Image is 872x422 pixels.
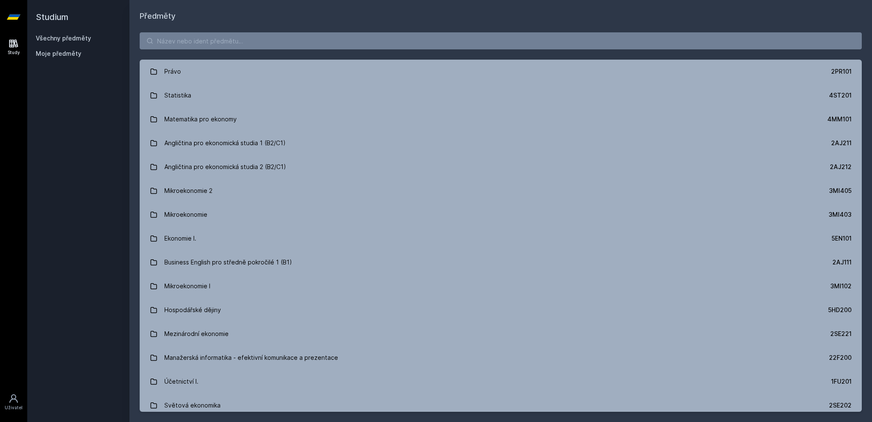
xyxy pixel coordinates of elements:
div: 2SE221 [830,330,852,338]
a: Účetnictví I. 1FU201 [140,370,862,393]
div: 3MI403 [829,210,852,219]
div: 2PR101 [831,67,852,76]
div: 2SE202 [829,401,852,410]
a: Mikroekonomie 2 3MI405 [140,179,862,203]
span: Moje předměty [36,49,81,58]
a: Angličtina pro ekonomická studia 2 (B2/C1) 2AJ212 [140,155,862,179]
div: Účetnictví I. [164,373,198,390]
div: Mikroekonomie [164,206,207,223]
div: Angličtina pro ekonomická studia 2 (B2/C1) [164,158,286,175]
div: Uživatel [5,405,23,411]
a: Manažerská informatika - efektivní komunikace a prezentace 22F200 [140,346,862,370]
div: Study [8,49,20,56]
div: 2AJ111 [832,258,852,267]
a: Angličtina pro ekonomická studia 1 (B2/C1) 2AJ211 [140,131,862,155]
div: 3MI102 [830,282,852,290]
a: Mikroekonomie I 3MI102 [140,274,862,298]
div: Manažerská informatika - efektivní komunikace a prezentace [164,349,338,366]
div: Mikroekonomie I [164,278,210,295]
a: Mezinárodní ekonomie 2SE221 [140,322,862,346]
a: Business English pro středně pokročilé 1 (B1) 2AJ111 [140,250,862,274]
div: Mezinárodní ekonomie [164,325,229,342]
a: Právo 2PR101 [140,60,862,83]
div: 2AJ212 [830,163,852,171]
div: 4ST201 [829,91,852,100]
div: Ekonomie I. [164,230,196,247]
div: 22F200 [829,353,852,362]
div: 4MM101 [827,115,852,123]
div: Právo [164,63,181,80]
div: Mikroekonomie 2 [164,182,212,199]
a: Statistika 4ST201 [140,83,862,107]
a: Světová ekonomika 2SE202 [140,393,862,417]
div: Hospodářské dějiny [164,301,221,319]
div: 3MI405 [829,187,852,195]
div: Statistika [164,87,191,104]
a: Ekonomie I. 5EN101 [140,227,862,250]
div: Světová ekonomika [164,397,221,414]
a: Uživatel [2,389,26,415]
div: 5HD200 [828,306,852,314]
input: Název nebo ident předmětu… [140,32,862,49]
div: Angličtina pro ekonomická studia 1 (B2/C1) [164,135,286,152]
a: Matematika pro ekonomy 4MM101 [140,107,862,131]
div: 1FU201 [831,377,852,386]
a: Všechny předměty [36,34,91,42]
div: 5EN101 [832,234,852,243]
div: 2AJ211 [831,139,852,147]
a: Mikroekonomie 3MI403 [140,203,862,227]
h1: Předměty [140,10,862,22]
div: Business English pro středně pokročilé 1 (B1) [164,254,292,271]
a: Study [2,34,26,60]
div: Matematika pro ekonomy [164,111,237,128]
a: Hospodářské dějiny 5HD200 [140,298,862,322]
